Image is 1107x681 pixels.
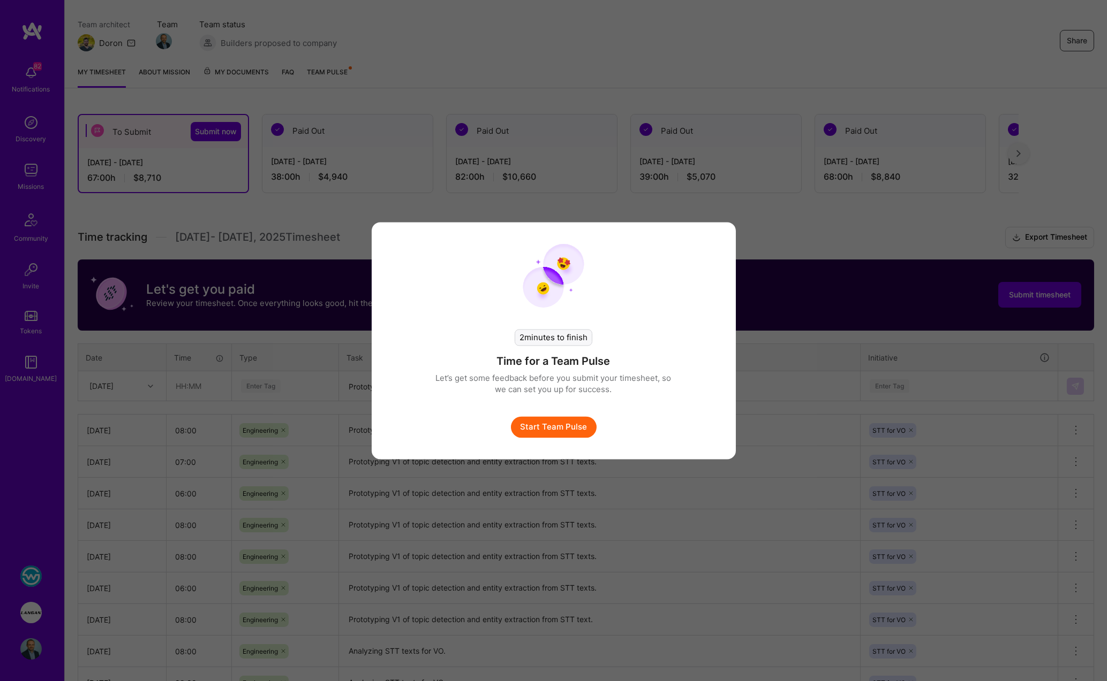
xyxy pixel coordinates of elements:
[515,329,592,346] div: 2 minutes to finish
[436,372,672,395] p: Let’s get some feedback before you submit your timesheet, so we can set you up for success.
[372,222,736,459] div: modal
[497,354,611,368] h4: Time for a Team Pulse
[523,243,584,308] img: team pulse start
[511,416,597,438] button: Start Team Pulse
